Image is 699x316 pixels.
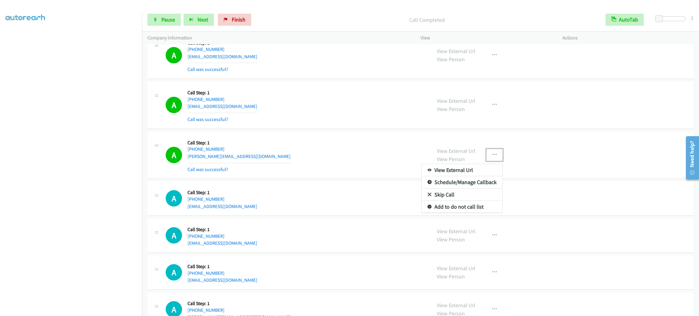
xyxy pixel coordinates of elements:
a: Schedule/Manage Callback [422,176,502,188]
div: The call is yet to be attempted [166,190,182,207]
h1: A [166,190,182,207]
iframe: To enrich screen reader interactions, please activate Accessibility in Grammarly extension settings [5,27,142,315]
iframe: Resource Center [681,134,699,182]
h1: A [166,264,182,281]
a: Add to do not call list [422,201,502,213]
h1: A [166,227,182,244]
a: My Lists [5,14,24,21]
a: Skip Call [422,189,502,201]
div: The call is yet to be attempted [166,227,182,244]
a: View External Url [422,164,502,176]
